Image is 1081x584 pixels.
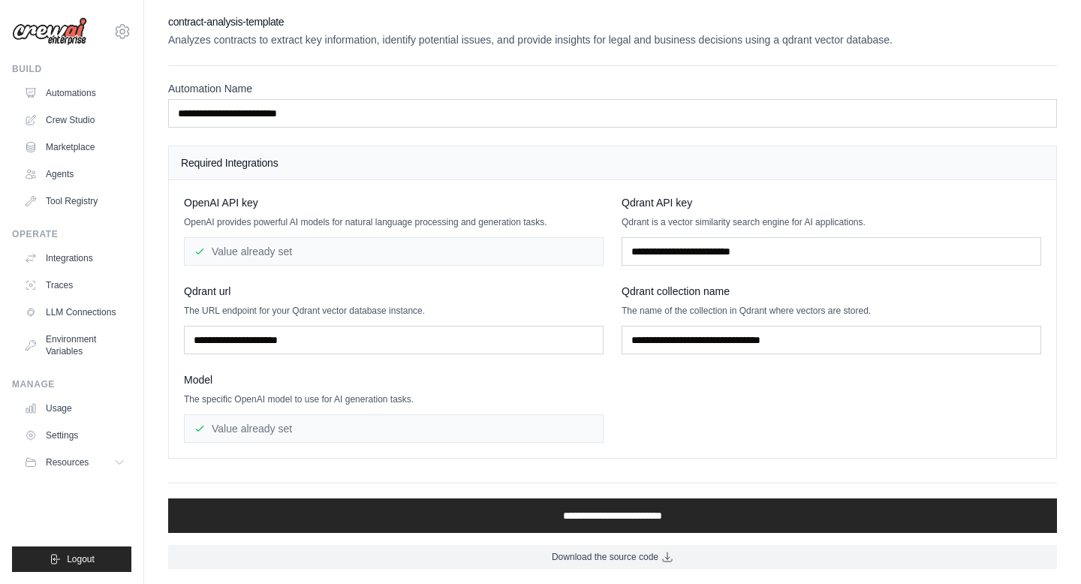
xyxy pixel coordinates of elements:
div: Value already set [184,414,604,443]
span: Download the source code [552,551,658,563]
p: The name of the collection in Qdrant where vectors are stored. [622,305,1041,317]
div: Manage [12,378,131,390]
h2: contract-analysis-template [168,14,1057,29]
span: Qdrant url [184,284,230,299]
a: Agents [18,162,131,186]
a: Environment Variables [18,327,131,363]
p: The specific OpenAI model to use for AI generation tasks. [184,393,604,405]
a: Crew Studio [18,108,131,132]
p: The URL endpoint for your Qdrant vector database instance. [184,305,604,317]
span: Model [184,372,212,387]
span: Qdrant collection name [622,284,730,299]
p: OpenAI provides powerful AI models for natural language processing and generation tasks. [184,216,604,228]
a: Tool Registry [18,189,131,213]
span: Resources [46,456,89,468]
a: Usage [18,396,131,420]
div: Operate [12,228,131,240]
label: Automation Name [168,81,1057,96]
p: Qdrant is a vector similarity search engine for AI applications. [622,216,1041,228]
a: Integrations [18,246,131,270]
a: LLM Connections [18,300,131,324]
button: Logout [12,546,131,572]
a: Settings [18,423,131,447]
a: Marketplace [18,135,131,159]
button: Resources [18,450,131,474]
div: Build [12,63,131,75]
span: Logout [67,553,95,565]
a: Traces [18,273,131,297]
a: Download the source code [168,545,1057,569]
span: OpenAI API key [184,195,258,210]
div: Value already set [184,237,604,266]
span: Qdrant API key [622,195,692,210]
h4: Required Integrations [181,155,1044,170]
a: Automations [18,81,131,105]
img: Logo [12,17,87,46]
p: Analyzes contracts to extract key information, identify potential issues, and provide insights fo... [168,32,1057,47]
